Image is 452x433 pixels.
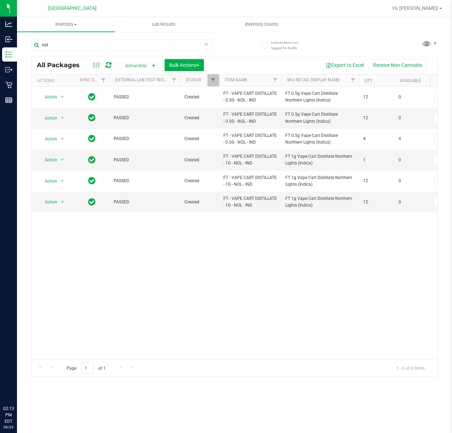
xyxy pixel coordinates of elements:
button: Export to Excel [321,59,368,71]
span: FT - VAPE CART DISTILLATE - 0.5G - NOL - IND [223,132,277,146]
p: 08/25 [3,425,14,430]
span: Created [184,135,215,142]
span: 1 [363,157,390,163]
span: Action [39,176,58,186]
div: Actions [37,78,71,83]
span: 4 [363,135,390,142]
a: Item Name [225,77,247,82]
span: Action [39,155,58,165]
span: 0 [399,178,425,184]
inline-svg: Reports [5,97,12,104]
span: 1 - 6 of 6 items [391,363,430,373]
span: FT - VAPE CART DISTILLATE - 1G - NOL - IND [223,195,277,209]
span: [GEOGRAPHIC_DATA] [48,5,97,11]
button: Receive Non-Cannabis [368,59,427,71]
span: In Sync [88,176,96,186]
span: FT - VAPE CART DISTILLATE - 1G - NOL - IND [223,153,277,167]
span: Clear [204,40,209,49]
span: select [58,155,67,165]
span: 0 [399,94,425,100]
span: FT 0.5g Vape Cart Distillate Northern Lights (Indica) [285,132,355,146]
inline-svg: Inbound [5,36,12,43]
iframe: Resource center [7,376,28,398]
a: Status [186,77,201,82]
a: Inventory Counts [213,17,311,32]
span: PASSED [114,199,176,206]
span: FT 0.5g Vape Cart Distillate Northern Lights (Indica) [285,90,355,104]
a: Filter [347,74,359,86]
span: All Packages [37,61,87,69]
p: 02:13 PM EDT [3,405,14,425]
span: Inventory Counts [235,21,288,28]
span: In Sync [88,134,96,144]
span: 12 [363,178,390,184]
a: Filter [207,74,219,86]
span: select [58,92,67,102]
span: Created [184,157,215,163]
span: In Sync [88,92,96,102]
span: 0 [399,115,425,121]
span: In Sync [88,197,96,207]
a: External Lab Test Result [115,77,171,82]
span: FT 1g Vape Cart Distillate Northern Lights (Indica) [285,174,355,188]
inline-svg: Analytics [5,21,12,28]
a: Filter [269,74,281,86]
span: PASSED [114,178,176,184]
span: FT 0.5g Vape Cart Distillate Northern Lights (Indica) [285,111,355,125]
span: In Sync [88,155,96,165]
span: 0 [399,157,425,163]
span: Hi, [PERSON_NAME]! [393,5,439,11]
a: Filter [98,74,109,86]
span: FT 1g Vape Cart Distillate Northern Lights (Indica) [285,153,355,167]
span: FT - VAPE CART DISTILLATE - 0.5G - NOL - IND [223,90,277,104]
span: Action [39,113,58,123]
a: Sync Status [80,77,107,82]
input: 1 [81,363,94,374]
button: Bulk Actions [165,59,204,71]
span: Created [184,94,215,100]
span: select [58,176,67,186]
a: Lab Results [115,17,213,32]
span: In Sync [88,113,96,123]
a: Available [400,78,421,83]
span: PASSED [114,135,176,142]
span: 12 [363,94,390,100]
a: Filter [168,74,180,86]
span: PASSED [114,157,176,163]
a: Qty [365,78,372,83]
span: 4 [399,135,425,142]
span: Created [184,115,215,121]
inline-svg: Outbound [5,66,12,73]
span: PASSED [114,115,176,121]
span: Inventory [17,21,115,28]
span: PASSED [114,94,176,100]
span: select [58,197,67,207]
span: FT - VAPE CART DISTILLATE - 1G - NOL - IND [223,174,277,188]
inline-svg: Inventory [5,51,12,58]
span: Action [39,197,58,207]
span: Action [39,92,58,102]
span: Created [184,178,215,184]
span: select [58,134,67,144]
span: FT - VAPE CART DISTILLATE - 0.5G - NOL - IND [223,111,277,125]
span: select [58,113,67,123]
span: 12 [363,115,390,121]
a: Inventory [17,17,115,32]
span: Bulk Actions [169,62,199,68]
span: 0 [399,199,425,206]
span: Action [39,134,58,144]
span: 12 [363,199,390,206]
span: Include items not tagged for facility [271,40,307,51]
span: Page of 1 [61,363,111,374]
span: Created [184,199,215,206]
input: Search Package ID, Item Name, SKU, Lot or Part Number... [31,40,212,50]
inline-svg: Retail [5,81,12,88]
a: Sku Retail Display Name [287,77,340,82]
span: FT 1g Vape Cart Distillate Northern Lights (Indica) [285,195,355,209]
span: Lab Results [142,21,185,28]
